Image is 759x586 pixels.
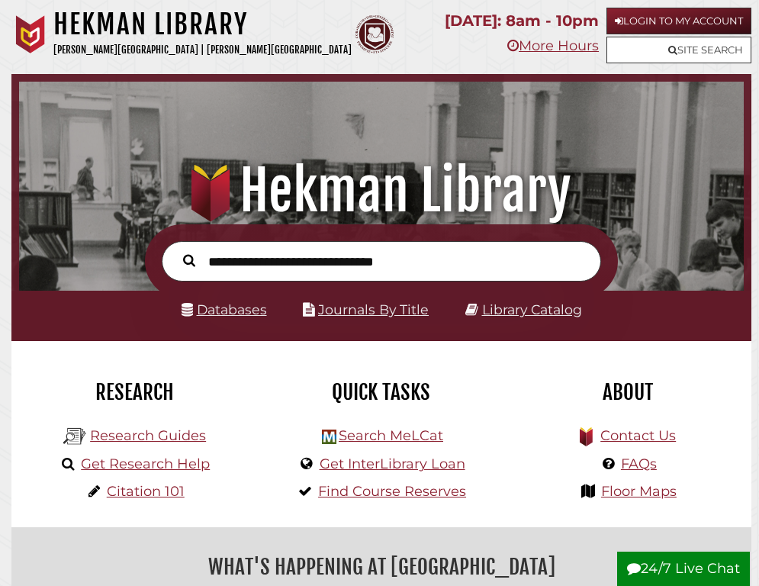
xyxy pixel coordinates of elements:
img: Hekman Library Logo [63,425,86,448]
a: Search MeLCat [339,427,443,444]
a: Get Research Help [81,456,210,472]
a: Login to My Account [606,8,751,34]
a: Research Guides [90,427,206,444]
a: Library Catalog [482,301,582,317]
a: Contact Us [600,427,676,444]
a: Citation 101 [107,483,185,500]
a: Journals By Title [318,301,429,317]
h2: Quick Tasks [269,379,493,405]
a: Site Search [606,37,751,63]
h1: Hekman Library [53,8,352,41]
img: Calvin Theological Seminary [355,15,394,53]
a: More Hours [507,37,599,54]
a: FAQs [621,456,657,472]
h2: Research [23,379,246,405]
img: Calvin University [11,15,50,53]
h2: About [516,379,740,405]
p: [PERSON_NAME][GEOGRAPHIC_DATA] | [PERSON_NAME][GEOGRAPHIC_DATA] [53,41,352,59]
button: Search [175,250,203,269]
img: Hekman Library Logo [322,430,336,444]
a: Find Course Reserves [318,483,466,500]
i: Search [183,254,195,268]
a: Floor Maps [601,483,677,500]
a: Databases [182,301,267,317]
a: Get InterLibrary Loan [320,456,465,472]
h2: What's Happening at [GEOGRAPHIC_DATA] [23,549,740,584]
h1: Hekman Library [31,157,732,224]
p: [DATE]: 8am - 10pm [445,8,599,34]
